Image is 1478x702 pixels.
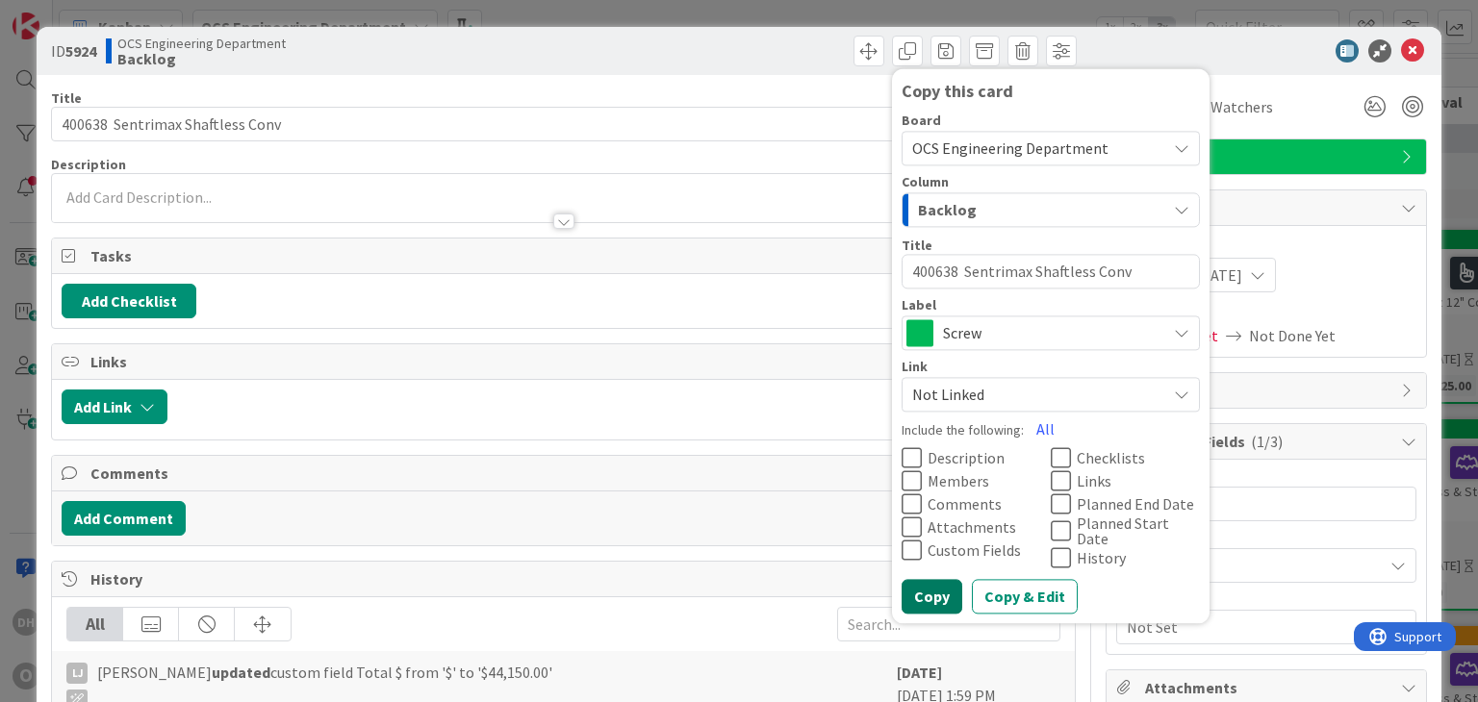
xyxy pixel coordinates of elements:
[902,360,928,373] span: Link
[1196,263,1242,287] span: [DATE]
[902,298,936,312] span: Label
[837,607,1060,641] input: Search...
[90,462,1039,485] span: Comments
[90,244,1039,267] span: Tasks
[1127,552,1373,579] span: Not Set
[1024,412,1067,446] button: All
[902,175,949,188] span: Column
[1051,492,1200,515] button: Planned End Date
[928,473,989,489] span: Members
[902,254,1200,288] textarea: 400638 Sentrimax Shaftless Conv
[897,663,942,682] b: [DATE]
[62,389,167,424] button: Add Link
[902,539,1051,562] button: Custom Fields
[65,41,96,61] b: 5924
[1116,531,1416,544] div: Size
[66,663,88,684] div: LJ
[117,36,286,51] span: OCS Engineering Department
[1077,515,1200,546] span: Planned Start Date
[1077,450,1145,465] span: Checklists
[928,496,1002,512] span: Comments
[902,192,1200,227] button: Backlog
[40,3,88,26] span: Support
[902,492,1051,515] button: Comments
[928,542,1021,558] span: Custom Fields
[912,138,1108,158] span: OCS Engineering Department
[212,663,270,682] b: updated
[1116,592,1416,606] div: Priority
[1127,614,1373,640] span: Not Set
[51,156,126,173] span: Description
[1249,324,1336,347] span: Not Done Yet
[902,469,1051,492] button: Members
[117,51,286,66] b: Backlog
[902,579,962,614] button: Copy
[1145,430,1391,453] span: Custom Fields
[51,39,96,63] span: ID
[90,350,1039,373] span: Links
[902,113,941,127] span: Board
[1210,95,1273,118] span: Watchers
[1077,496,1194,512] span: Planned End Date
[1145,145,1391,168] span: Screw
[902,446,1051,469] button: Description
[972,579,1078,614] button: Copy & Edit
[902,515,1051,539] button: Attachments
[62,284,196,318] button: Add Checklist
[902,78,1200,104] div: Copy this card
[1051,446,1200,469] button: Checklists
[1116,236,1416,256] span: Planned Dates
[928,519,1016,535] span: Attachments
[51,89,82,107] label: Title
[1051,515,1200,546] button: Planned Start Date
[90,567,1039,590] span: History
[1077,473,1111,489] span: Links
[1051,546,1200,569] button: History
[1251,432,1283,451] span: ( 1/3 )
[1145,379,1391,402] span: Block
[902,237,932,254] label: Title
[1051,469,1200,492] button: Links
[902,420,1024,440] label: Include the following:
[1077,550,1126,565] span: History
[1116,302,1416,322] span: Actual Dates
[943,319,1157,346] span: Screw
[1145,196,1391,219] span: Dates
[928,450,1005,465] span: Description
[912,381,1157,408] span: Not Linked
[1145,676,1391,699] span: Attachments
[67,608,123,640] div: All
[918,197,977,222] span: Backlog
[62,501,186,536] button: Add Comment
[51,107,1075,141] input: type card name here...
